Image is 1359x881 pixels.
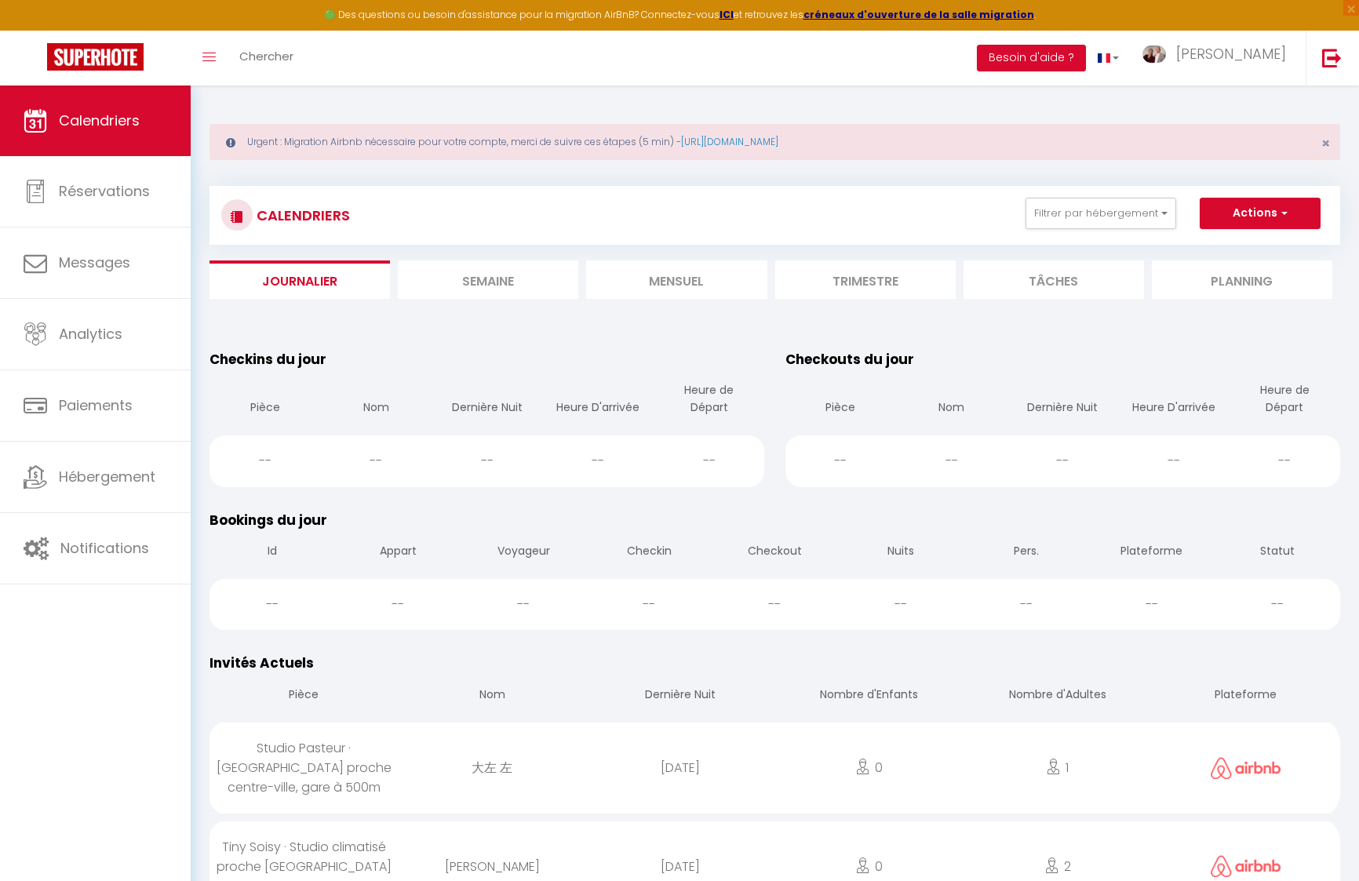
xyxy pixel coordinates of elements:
th: Nom [320,370,431,431]
th: Dernière Nuit [432,370,542,431]
button: Filtrer par hébergement [1026,198,1176,229]
img: airbnb2.png [1211,757,1281,780]
th: Nuits [838,530,964,575]
div: -- [896,435,1007,486]
div: -- [209,579,335,630]
div: -- [654,435,765,486]
li: Mensuel [586,260,767,299]
div: 1 [964,742,1152,793]
li: Trimestre [775,260,956,299]
th: Dernière Nuit [586,674,774,719]
img: Super Booking [47,43,144,71]
a: [URL][DOMAIN_NAME] [681,135,778,148]
th: Checkin [586,530,712,575]
th: Nom [398,674,586,719]
button: Besoin d'aide ? [977,45,1086,71]
div: Studio Pasteur · [GEOGRAPHIC_DATA] proche centre-ville, gare à 500m [209,723,398,813]
a: ... [PERSON_NAME] [1131,31,1306,86]
div: 0 [774,742,963,793]
th: Heure de Départ [1230,370,1341,431]
a: Chercher [228,31,305,86]
th: Voyageur [461,530,586,575]
th: Dernière Nuit [1007,370,1118,431]
div: -- [785,435,896,486]
th: Pièce [209,674,398,719]
img: logout [1322,48,1342,67]
div: 大左 左 [398,742,586,793]
li: Planning [1152,260,1332,299]
span: Messages [59,253,130,272]
div: -- [320,435,431,486]
img: airbnb2.png [1211,855,1281,878]
span: Checkins du jour [209,350,326,369]
div: -- [1089,579,1215,630]
span: Bookings du jour [209,511,327,530]
span: [PERSON_NAME] [1176,44,1286,64]
th: Nombre d'Enfants [774,674,963,719]
div: -- [1118,435,1229,486]
li: Tâches [964,260,1144,299]
div: -- [586,579,712,630]
div: -- [432,435,542,486]
li: Journalier [209,260,390,299]
div: -- [335,579,461,630]
span: Checkouts du jour [785,350,914,369]
span: Chercher [239,48,293,64]
div: -- [461,579,586,630]
span: Réservations [59,181,150,201]
span: Analytics [59,324,122,344]
th: Pers. [964,530,1089,575]
div: Urgent : Migration Airbnb nécessaire pour votre compte, merci de suivre ces étapes (5 min) - [209,124,1340,160]
div: -- [838,579,964,630]
th: Checkout [712,530,837,575]
span: Hébergement [59,467,155,486]
div: -- [1007,435,1118,486]
div: -- [712,579,837,630]
div: -- [964,579,1089,630]
span: Paiements [59,395,133,415]
a: ICI [720,8,734,21]
div: -- [542,435,653,486]
th: Heure D'arrivée [1118,370,1229,431]
button: Close [1321,137,1330,151]
th: Heure de Départ [654,370,765,431]
th: Heure D'arrivée [542,370,653,431]
div: [DATE] [586,742,774,793]
th: Statut [1215,530,1340,575]
th: Pièce [209,370,320,431]
th: Appart [335,530,461,575]
li: Semaine [398,260,578,299]
th: Plateforme [1089,530,1215,575]
span: × [1321,133,1330,153]
span: Notifications [60,538,149,558]
span: Invités Actuels [209,653,314,672]
div: -- [1215,579,1340,630]
a: créneaux d'ouverture de la salle migration [803,8,1034,21]
div: -- [209,435,320,486]
th: Plateforme [1152,674,1340,719]
th: Nombre d'Adultes [964,674,1152,719]
img: ... [1142,46,1166,64]
th: Nom [896,370,1007,431]
span: Calendriers [59,111,140,130]
button: Actions [1200,198,1321,229]
h3: CALENDRIERS [253,198,350,233]
th: Id [209,530,335,575]
th: Pièce [785,370,896,431]
div: -- [1230,435,1341,486]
